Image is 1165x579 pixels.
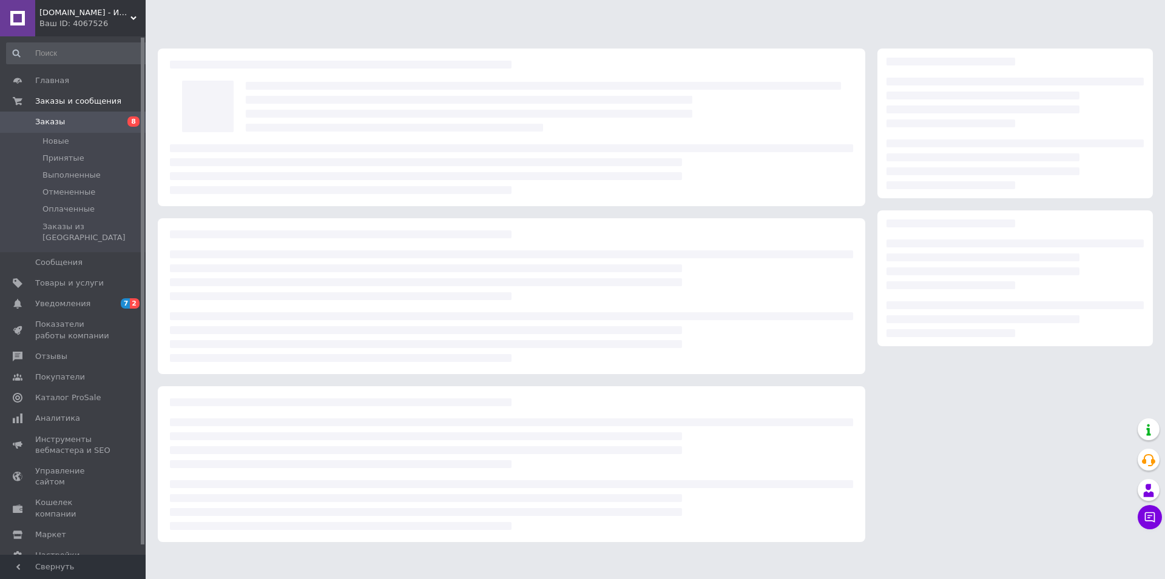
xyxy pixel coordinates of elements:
span: Отмененные [42,187,95,198]
span: Принятые [42,153,84,164]
span: Заказы из [GEOGRAPHIC_DATA] [42,221,149,243]
span: Показатели работы компании [35,319,112,341]
span: 2 [130,298,140,309]
span: Управление сайтом [35,466,112,487]
span: Каталог ProSale [35,392,101,403]
span: Выполненные [42,170,101,181]
input: Поиск [6,42,150,64]
span: Уведомления [35,298,90,309]
span: Оплаченные [42,204,95,215]
span: Сообщения [35,257,83,268]
span: Настройки [35,550,79,561]
span: Craft.Case - Интернет-Магазин [39,7,130,18]
span: Новые [42,136,69,147]
span: 8 [127,116,140,127]
span: 7 [121,298,130,309]
span: Отзывы [35,351,67,362]
span: Заказы [35,116,65,127]
span: Маркет [35,529,66,540]
div: Ваш ID: 4067526 [39,18,146,29]
span: Товары и услуги [35,278,104,289]
button: Чат с покупателем [1138,505,1162,529]
span: Главная [35,75,69,86]
span: Заказы и сообщения [35,96,121,107]
span: Инструменты вебмастера и SEO [35,434,112,456]
span: Покупатели [35,372,85,383]
span: Аналитика [35,413,80,424]
span: Кошелек компании [35,497,112,519]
